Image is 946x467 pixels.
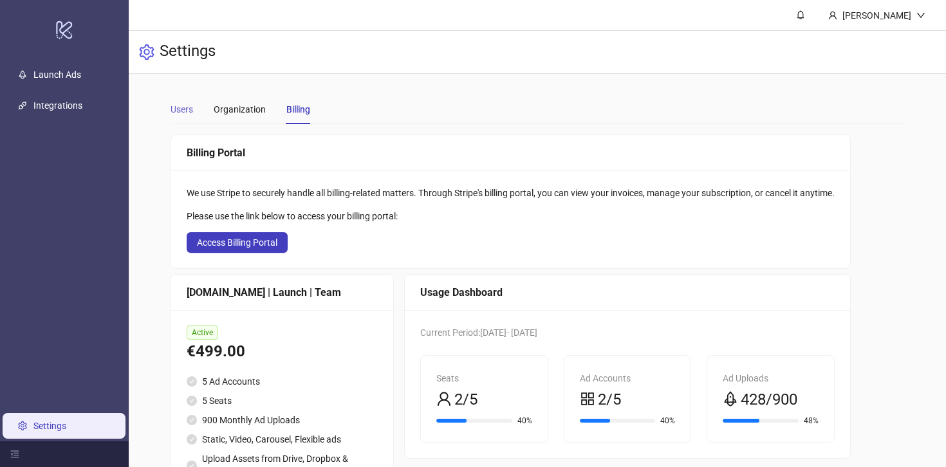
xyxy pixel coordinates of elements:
button: Access Billing Portal [187,232,288,253]
span: 40% [517,417,532,425]
span: Access Billing Portal [197,237,277,248]
div: Please use the link below to access your billing portal: [187,209,835,223]
div: We use Stripe to securely handle all billing-related matters. Through Stripe's billing portal, yo... [187,186,835,200]
span: 48% [804,417,819,425]
span: 428/900 [741,388,797,412]
span: 40% [660,417,675,425]
div: Usage Dashboard [420,284,835,300]
div: Ad Accounts [580,371,676,385]
a: Settings [33,421,66,431]
span: bell [796,10,805,19]
span: user [436,391,452,407]
span: user [828,11,837,20]
span: setting [139,44,154,60]
a: Launch Ads [33,69,81,80]
h3: Settings [160,41,216,63]
span: Active [187,325,218,340]
div: Seats [436,371,532,385]
li: 900 Monthly Ad Uploads [187,413,378,427]
span: check-circle [187,415,197,425]
div: Billing [286,102,310,116]
span: 2/5 [454,388,478,412]
div: Organization [214,102,266,116]
span: check-circle [187,396,197,406]
span: menu-fold [10,450,19,459]
div: Billing Portal [187,145,835,161]
span: rocket [723,391,738,407]
span: down [916,11,925,20]
li: 5 Ad Accounts [187,374,378,389]
span: 2/5 [598,388,621,412]
div: €499.00 [187,340,378,364]
span: Current Period: [DATE] - [DATE] [420,327,537,338]
div: [DOMAIN_NAME] | Launch | Team [187,284,378,300]
span: check-circle [187,434,197,444]
a: Integrations [33,100,82,111]
div: Users [171,102,193,116]
div: [PERSON_NAME] [837,8,916,23]
li: 5 Seats [187,394,378,408]
div: Ad Uploads [723,371,819,385]
li: Static, Video, Carousel, Flexible ads [187,432,378,446]
span: check-circle [187,376,197,387]
span: appstore [580,391,595,407]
